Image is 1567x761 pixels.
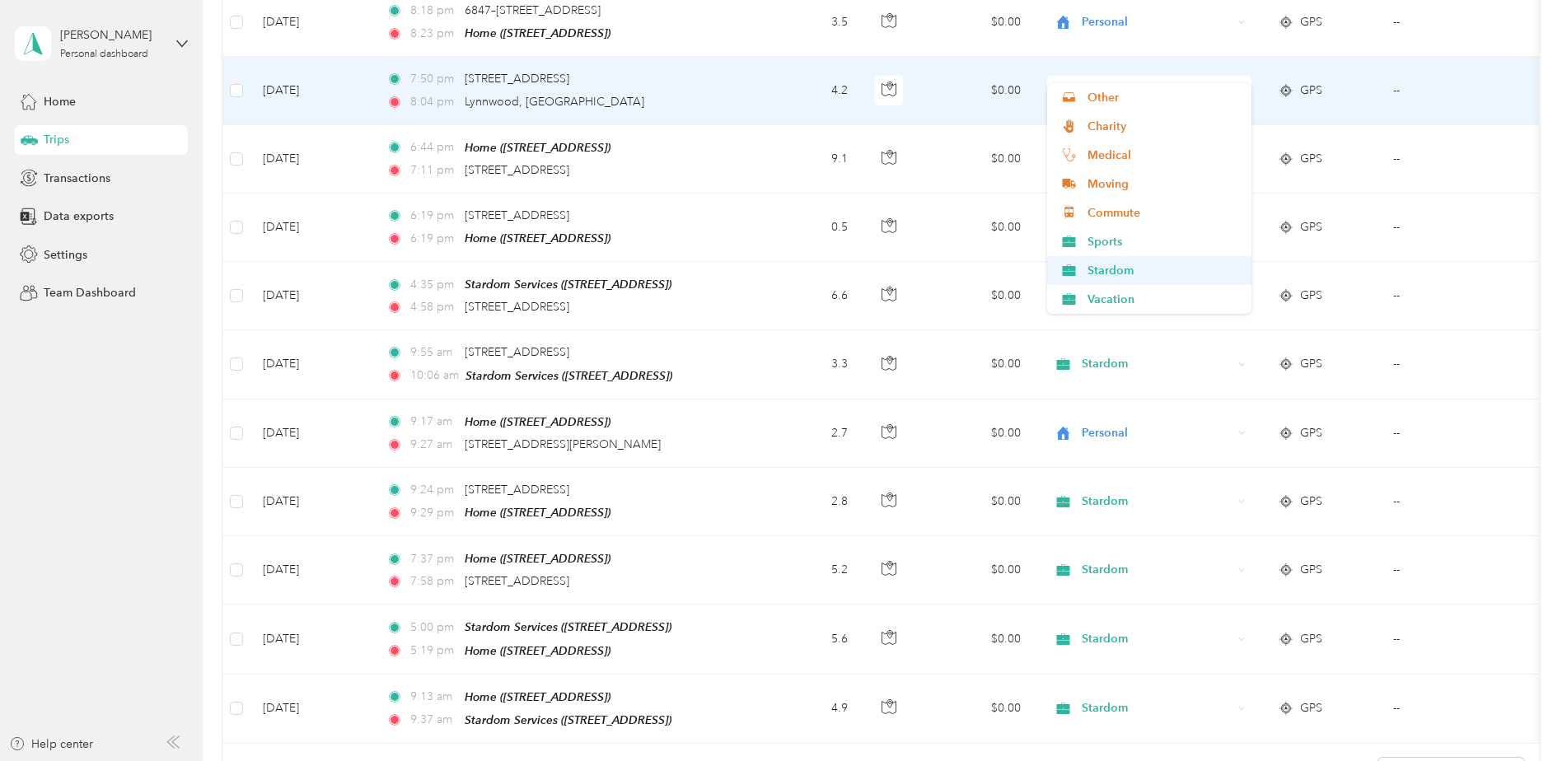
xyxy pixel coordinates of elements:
[752,262,861,330] td: 6.6
[1380,330,1530,399] td: --
[1300,561,1322,579] span: GPS
[410,25,457,43] span: 8:23 pm
[410,572,457,591] span: 7:58 pm
[752,468,861,536] td: 2.8
[465,26,610,40] span: Home ([STREET_ADDRESS])
[919,330,1034,399] td: $0.00
[465,345,569,359] span: [STREET_ADDRESS]
[465,369,672,382] span: Stardom Services ([STREET_ADDRESS])
[752,125,861,194] td: 9.1
[919,675,1034,744] td: $0.00
[465,3,601,17] span: 6847–[STREET_ADDRESS]
[1300,424,1322,442] span: GPS
[1380,125,1530,194] td: --
[1300,699,1322,717] span: GPS
[250,605,373,674] td: [DATE]
[250,675,373,744] td: [DATE]
[1082,699,1233,717] span: Stardom
[919,57,1034,124] td: $0.00
[410,366,459,385] span: 10:06 am
[1082,493,1233,511] span: Stardom
[1300,150,1322,168] span: GPS
[1082,355,1233,373] span: Stardom
[1082,630,1233,648] span: Stardom
[919,194,1034,262] td: $0.00
[410,481,457,499] span: 9:24 pm
[465,163,569,177] span: [STREET_ADDRESS]
[410,276,457,294] span: 4:35 pm
[1475,669,1567,761] iframe: Everlance-gr Chat Button Frame
[1088,147,1240,164] span: Medical
[410,413,457,431] span: 9:17 am
[410,93,457,111] span: 8:04 pm
[1088,204,1240,222] span: Commute
[1088,233,1240,250] span: Sports
[1300,493,1322,511] span: GPS
[1300,355,1322,373] span: GPS
[410,504,457,522] span: 9:29 pm
[410,138,457,156] span: 6:44 pm
[410,642,457,660] span: 5:19 pm
[1300,218,1322,236] span: GPS
[250,194,373,262] td: [DATE]
[465,95,644,109] span: Lynnwood, [GEOGRAPHIC_DATA]
[44,284,136,301] span: Team Dashboard
[465,278,671,291] span: Stardom Services ([STREET_ADDRESS])
[9,735,93,753] button: Help center
[410,711,457,729] span: 9:37 am
[250,399,373,468] td: [DATE]
[919,468,1034,536] td: $0.00
[465,141,610,154] span: Home ([STREET_ADDRESS])
[410,550,457,568] span: 7:37 pm
[1082,82,1233,100] span: Personal
[752,675,861,744] td: 4.9
[250,57,373,124] td: [DATE]
[1380,194,1530,262] td: --
[1088,89,1240,106] span: Other
[465,231,610,245] span: Home ([STREET_ADDRESS])
[465,208,569,222] span: [STREET_ADDRESS]
[410,298,457,316] span: 4:58 pm
[1380,675,1530,744] td: --
[919,536,1034,605] td: $0.00
[250,468,373,536] td: [DATE]
[919,262,1034,330] td: $0.00
[752,330,861,399] td: 3.3
[752,194,861,262] td: 0.5
[410,619,457,637] span: 5:00 pm
[410,230,457,248] span: 6:19 pm
[1380,605,1530,674] td: --
[410,2,457,20] span: 8:18 pm
[250,262,373,330] td: [DATE]
[1300,82,1322,100] span: GPS
[1082,424,1233,442] span: Personal
[919,399,1034,468] td: $0.00
[919,125,1034,194] td: $0.00
[1380,262,1530,330] td: --
[44,93,76,110] span: Home
[1380,57,1530,124] td: --
[465,713,671,726] span: Stardom Services ([STREET_ADDRESS])
[752,399,861,468] td: 2.7
[410,161,457,180] span: 7:11 pm
[752,605,861,674] td: 5.6
[1380,536,1530,605] td: --
[44,208,114,225] span: Data exports
[919,605,1034,674] td: $0.00
[1300,287,1322,305] span: GPS
[1380,468,1530,536] td: --
[465,72,569,86] span: [STREET_ADDRESS]
[1088,175,1240,193] span: Moving
[465,300,569,314] span: [STREET_ADDRESS]
[1088,262,1240,279] span: Stardom
[44,170,110,187] span: Transactions
[1082,13,1233,31] span: Personal
[60,49,148,59] div: Personal dashboard
[410,688,457,706] span: 9:13 am
[465,574,569,588] span: [STREET_ADDRESS]
[465,620,671,633] span: Stardom Services ([STREET_ADDRESS])
[465,690,610,703] span: Home ([STREET_ADDRESS])
[60,26,163,44] div: [PERSON_NAME]
[44,131,69,148] span: Trips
